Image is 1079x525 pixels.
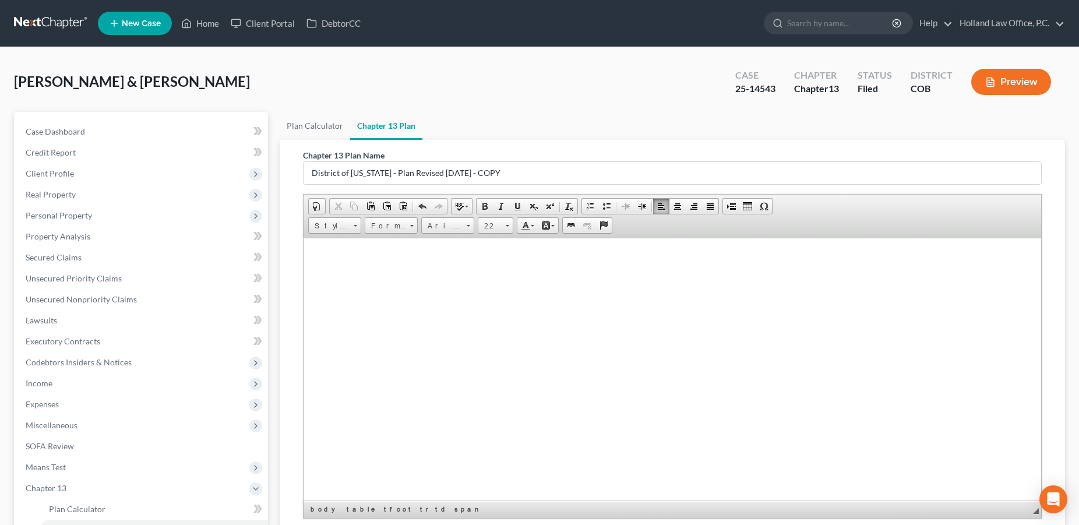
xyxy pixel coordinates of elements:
span: Property Analysis [26,231,90,241]
a: 22 [478,217,513,234]
a: table element [344,503,380,515]
span: SOFA Review [26,441,74,451]
a: tfoot element [382,503,417,515]
a: Insert Page Break for Printing [723,199,739,214]
a: DebtorCC [301,13,366,34]
a: span element [452,503,484,515]
span: Plan Calculator [49,504,105,514]
a: Document Properties [309,199,325,214]
a: Credit Report [16,142,268,163]
a: Redo [431,199,447,214]
a: Paste as plain text [379,199,395,214]
a: Plan Calculator [280,112,350,140]
a: Home [175,13,225,34]
a: Justify [702,199,718,214]
span: Miscellaneous [26,420,77,430]
div: Case [735,69,775,82]
div: Filed [858,82,892,96]
span: Credit Report [26,147,76,157]
a: Unsecured Nonpriority Claims [16,289,268,310]
span: Income [26,378,52,388]
a: Insert/Remove Numbered List [582,199,598,214]
a: Insert Special Character [756,199,772,214]
div: COB [911,82,953,96]
input: Enter name... [304,162,1041,184]
a: Align Right [686,199,702,214]
span: 13 [828,83,839,94]
span: Real Property [26,189,76,199]
div: Chapter [794,69,839,82]
a: Italic [493,199,509,214]
a: Superscript [542,199,558,214]
span: Styles [309,219,350,234]
a: Insert/Remove Bulleted List [598,199,615,214]
a: Cut [330,199,346,214]
iframe: Rich Text Editor, document-ckeditor [304,238,1041,501]
span: Unsecured Nonpriority Claims [26,294,137,304]
a: Bold [477,199,493,214]
a: Styles [308,217,361,234]
span: Chapter 13 [26,483,66,493]
button: Preview [971,69,1051,95]
span: Format [365,219,406,234]
a: Paste [362,199,379,214]
a: Background Color [538,218,558,233]
a: Format [365,217,418,234]
a: Secured Claims [16,247,268,268]
span: Personal Property [26,210,92,220]
div: Chapter [794,82,839,96]
a: Plan Calculator [40,499,268,520]
a: Holland Law Office, P.C. [954,13,1064,34]
a: Unlink [579,218,595,233]
a: Align Left [653,199,669,214]
a: Case Dashboard [16,121,268,142]
a: Link [563,218,579,233]
span: Executory Contracts [26,336,100,346]
span: Unsecured Priority Claims [26,273,122,283]
a: body element [308,503,343,515]
a: Spell Checker [452,199,472,214]
a: Property Analysis [16,226,268,247]
a: Text Color [517,218,538,233]
a: tr element [418,503,432,515]
span: Means Test [26,462,66,472]
a: Underline [509,199,526,214]
a: Table [739,199,756,214]
a: Arial [421,217,474,234]
a: Lawsuits [16,310,268,331]
a: Decrease Indent [618,199,634,214]
span: Resize [1033,508,1039,514]
a: Help [914,13,953,34]
span: Codebtors Insiders & Notices [26,357,132,367]
a: Unsecured Priority Claims [16,268,268,289]
div: Status [858,69,892,82]
a: Paste from Word [395,199,411,214]
a: Increase Indent [634,199,650,214]
div: Open Intercom Messenger [1039,485,1067,513]
a: Chapter 13 Plan [350,112,422,140]
span: Lawsuits [26,315,57,325]
a: Anchor [595,218,612,233]
div: 25-14543 [735,82,775,96]
span: Case Dashboard [26,126,85,136]
label: Chapter 13 Plan Name [303,149,385,161]
a: Center [669,199,686,214]
a: Remove Format [561,199,577,214]
a: SOFA Review [16,436,268,457]
span: [PERSON_NAME] & [PERSON_NAME] [14,73,250,90]
a: td element [433,503,451,515]
a: Client Portal [225,13,301,34]
a: Executory Contracts [16,331,268,352]
a: Undo [414,199,431,214]
span: Expenses [26,399,59,409]
span: 22 [478,219,502,234]
a: Subscript [526,199,542,214]
span: Arial [422,219,463,234]
span: Secured Claims [26,252,82,262]
div: District [911,69,953,82]
input: Search by name... [787,12,894,34]
a: Copy [346,199,362,214]
span: New Case [122,19,161,28]
span: Client Profile [26,168,74,178]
